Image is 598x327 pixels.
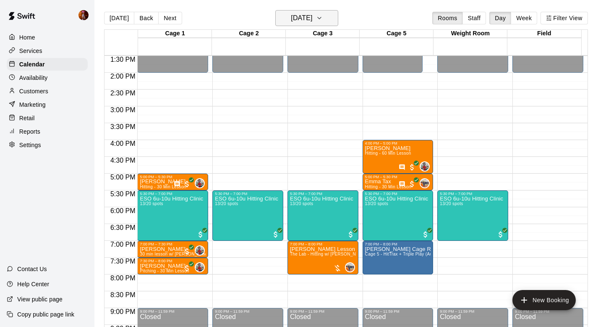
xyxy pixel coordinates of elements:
[363,174,433,190] div: 5:00 PM – 5:30 PM: Hitting - 30 Min Lesson
[363,190,433,241] div: 5:30 PM – 7:00 PM: ESO 6u-10u Hitting Clinic
[363,241,433,274] div: 7:00 PM – 8:00 PM: Jessica Reyes Cage Rental
[108,123,138,130] span: 3:30 PM
[195,178,205,188] div: Kylie Chung
[212,30,286,38] div: Cage 2
[365,201,388,206] span: 13/20 spots filled
[399,164,405,171] svg: Has notes
[420,179,429,187] img: Kailee Powell
[108,73,138,80] span: 2:00 PM
[348,262,355,272] span: Kailee Powell
[420,162,429,171] img: Kylie Chung
[108,140,138,147] span: 4:00 PM
[17,280,49,288] p: Help Center
[19,33,35,42] p: Home
[432,12,462,24] button: Rooms
[212,190,283,241] div: 5:30 PM – 7:00 PM: ESO 6u-10u Hitting Clinic
[195,245,205,256] div: Kylie Chung
[423,161,430,171] span: Kylie Chung
[440,309,506,314] div: 9:00 PM – 11:59 PM
[7,58,88,71] a: Calendar
[195,262,205,272] div: Kylie Chung
[108,308,138,315] span: 9:00 PM
[78,10,89,20] img: Kaitlyn Lim
[512,290,576,310] button: add
[108,274,138,282] span: 8:00 PM
[365,175,431,179] div: 5:00 PM – 5:30 PM
[137,174,208,190] div: 5:00 PM – 5:30 PM: Leah Coughlan
[7,125,88,138] a: Reports
[158,12,182,24] button: Next
[421,230,430,239] span: All customers have paid
[140,252,211,256] span: 30 min lesson w/ [PERSON_NAME]
[7,139,88,151] a: Settings
[286,30,360,38] div: Cage 3
[408,180,416,188] span: All customers have paid
[183,264,191,272] span: All customers have paid
[7,98,88,111] div: Marketing
[140,175,206,179] div: 5:00 PM – 5:30 PM
[365,192,431,196] div: 5:30 PM – 7:00 PM
[140,309,206,314] div: 9:00 PM – 11:59 PM
[507,30,581,38] div: Field
[137,190,208,241] div: 5:30 PM – 7:00 PM: ESO 6u-10u Hitting Clinic
[290,192,356,196] div: 5:30 PM – 7:00 PM
[138,30,212,38] div: Cage 1
[19,87,48,95] p: Customers
[290,242,356,246] div: 7:00 PM – 8:00 PM
[440,201,463,206] span: 13/20 spots filled
[140,201,163,206] span: 13/20 spots filled
[345,262,355,272] div: Kailee Powell
[7,31,88,44] a: Home
[437,190,508,241] div: 5:30 PM – 7:00 PM: ESO 6u-10u Hitting Clinic
[198,245,205,256] span: Kylie Chung
[287,241,358,274] div: 7:00 PM – 8:00 PM: Mariana Hitting Lesson
[137,258,208,274] div: 7:30 PM – 8:00 PM: Mia Verduzco
[108,258,138,265] span: 7:30 PM
[196,263,204,272] img: Kylie Chung
[108,224,138,231] span: 6:30 PM
[7,112,88,124] div: Retail
[196,230,205,239] span: All customers have paid
[291,12,312,24] h6: [DATE]
[140,192,206,196] div: 5:30 PM – 7:00 PM
[365,141,431,145] div: 4:00 PM – 5:00 PM
[541,12,588,24] button: Filter View
[420,178,430,188] div: Kailee Powell
[360,30,433,38] div: Cage 5
[365,252,449,256] span: Cage 5 - HitTrax + Triple Play (Automatic)
[7,45,88,57] a: Services
[7,85,88,98] a: Customers
[346,263,354,272] img: Kailee Powell
[365,242,431,246] div: 7:00 PM – 8:00 PM
[215,201,238,206] span: 13/20 spots filled
[433,30,507,38] div: Weight Room
[290,252,367,256] span: The Lab - Hitting w/ [PERSON_NAME]
[420,161,430,171] div: Kylie Chung
[174,181,180,187] svg: Has notes
[511,12,537,24] button: Week
[215,192,281,196] div: 5:30 PM – 7:00 PM
[496,230,505,239] span: All customers have paid
[196,179,204,187] img: Kylie Chung
[77,7,94,24] div: Kaitlyn Lim
[19,74,48,82] p: Availability
[272,230,280,239] span: All customers have paid
[17,310,74,319] p: Copy public page link
[19,100,46,109] p: Marketing
[108,157,138,164] span: 4:30 PM
[7,71,88,84] a: Availability
[198,262,205,272] span: Kylie Chung
[108,291,138,298] span: 8:30 PM
[17,295,63,303] p: View public page
[215,309,281,314] div: 9:00 PM – 11:59 PM
[275,10,338,26] button: [DATE]
[108,207,138,214] span: 6:00 PM
[183,247,191,256] span: All customers have paid
[140,259,206,263] div: 7:30 PM – 8:00 PM
[290,201,313,206] span: 13/20 spots filled
[19,60,45,69] p: Calendar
